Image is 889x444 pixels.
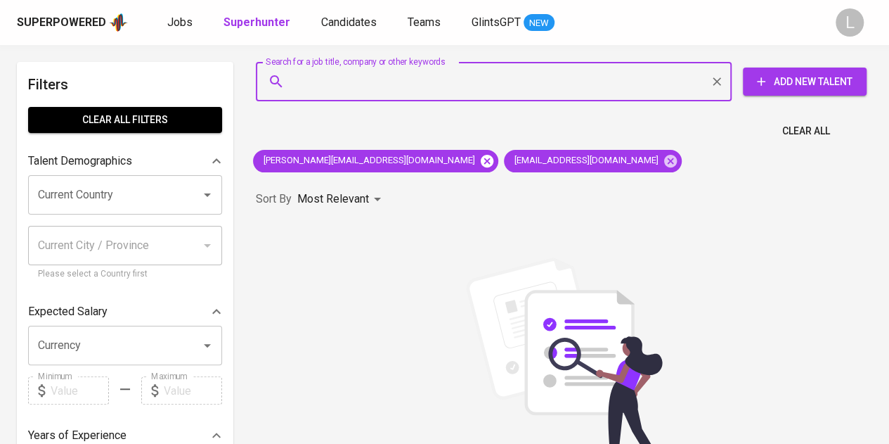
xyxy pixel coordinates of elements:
[223,15,290,29] b: Superhunter
[28,303,108,320] p: Expected Salary
[167,15,193,29] span: Jobs
[253,150,498,172] div: [PERSON_NAME][EMAIL_ADDRESS][DOMAIN_NAME]
[28,153,132,170] p: Talent Demographics
[777,118,836,144] button: Clear All
[297,186,386,213] div: Most Relevant
[28,147,222,175] div: Talent Demographics
[17,12,128,33] a: Superpoweredapp logo
[28,298,222,326] div: Expected Salary
[707,72,727,91] button: Clear
[28,73,222,96] h6: Filters
[743,68,867,96] button: Add New Talent
[321,15,377,29] span: Candidates
[17,15,106,31] div: Superpowered
[51,376,109,405] input: Value
[38,267,212,281] p: Please select a Country first
[223,14,293,32] a: Superhunter
[253,154,484,167] span: [PERSON_NAME][EMAIL_ADDRESS][DOMAIN_NAME]
[754,73,855,91] span: Add New Talent
[524,16,554,30] span: NEW
[472,15,521,29] span: GlintsGPT
[109,12,128,33] img: app logo
[28,107,222,133] button: Clear All filters
[408,15,441,29] span: Teams
[321,14,379,32] a: Candidates
[504,154,667,167] span: [EMAIL_ADDRESS][DOMAIN_NAME]
[782,122,830,140] span: Clear All
[28,427,126,444] p: Years of Experience
[167,14,195,32] a: Jobs
[256,191,292,208] p: Sort By
[39,111,211,129] span: Clear All filters
[164,376,222,405] input: Value
[504,150,682,172] div: [EMAIL_ADDRESS][DOMAIN_NAME]
[408,14,443,32] a: Teams
[836,8,864,37] div: L
[197,185,217,205] button: Open
[472,14,554,32] a: GlintsGPT NEW
[297,191,369,208] p: Most Relevant
[197,336,217,355] button: Open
